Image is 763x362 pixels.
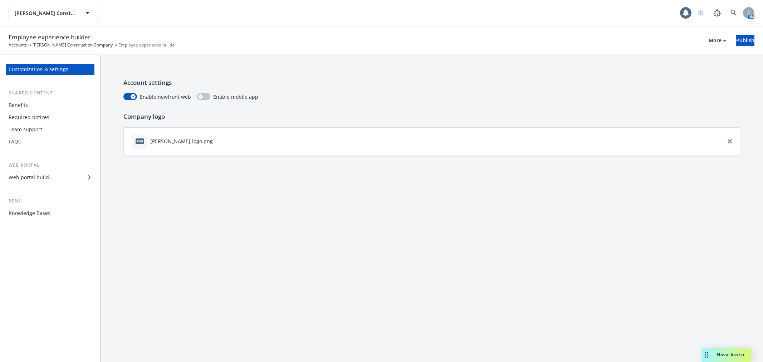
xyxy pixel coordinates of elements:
a: Required notices [6,112,94,123]
span: Enable mobile app [213,93,258,101]
div: Benji [6,197,94,205]
div: Team support [9,124,42,135]
button: [PERSON_NAME] Construction Company [9,6,98,20]
div: Knowledge Bases [9,207,50,219]
div: [PERSON_NAME]-logo.png [150,137,213,145]
div: Web portal [6,162,94,169]
a: Team support [6,124,94,135]
span: Enable newfront web [140,93,191,101]
button: download file [216,137,221,145]
a: Start snowing [694,6,708,20]
div: Shared content [6,89,94,97]
a: close [725,137,734,146]
div: Web portal builder [9,172,53,183]
span: Employee experience builder [118,42,176,48]
div: FAQs [9,136,21,147]
div: More [709,35,726,46]
a: Report a Bug [710,6,724,20]
div: Benefits [9,99,28,111]
a: Knowledge Bases [6,207,94,219]
a: Benefits [6,99,94,111]
div: Required notices [9,112,49,123]
a: Web portal builder [6,172,94,183]
div: Customization & settings [9,64,68,75]
div: Drag to move [702,348,711,362]
p: Company logo [123,112,740,121]
span: png [136,138,144,144]
button: More [700,35,735,46]
button: Nova Assist [702,348,751,362]
a: Customization & settings [6,64,94,75]
a: FAQs [6,136,94,147]
a: Accounts [9,42,27,48]
p: Account settings [123,78,740,87]
span: Employee experience builder [9,33,91,42]
span: Nova Assist [717,352,745,358]
a: Search [727,6,741,20]
span: [PERSON_NAME] Construction Company [15,9,77,17]
button: Publish [736,35,754,46]
a: [PERSON_NAME] Construction Company [33,42,113,48]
